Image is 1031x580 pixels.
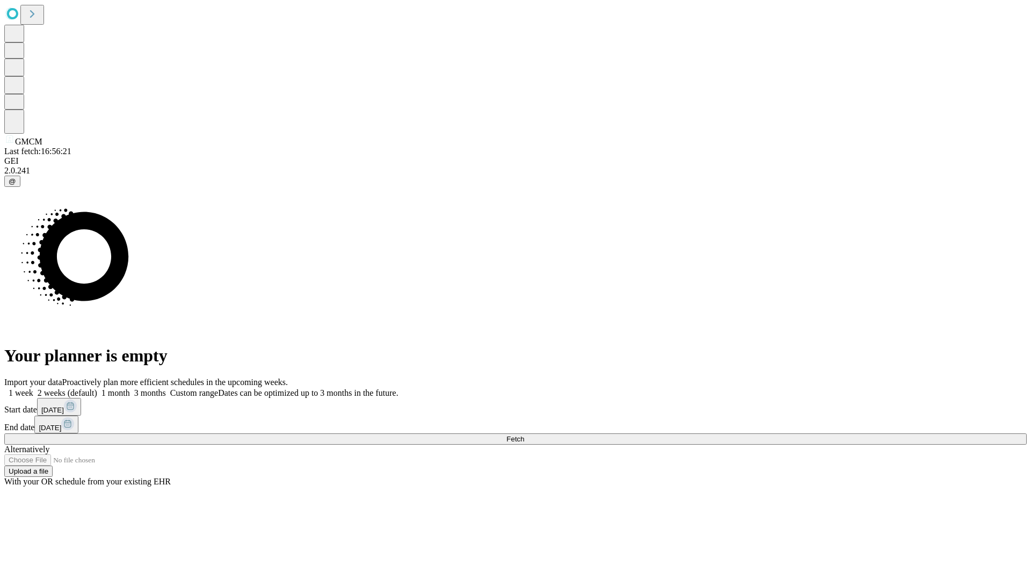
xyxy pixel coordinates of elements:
[4,416,1027,433] div: End date
[134,388,166,397] span: 3 months
[4,378,62,387] span: Import your data
[9,388,33,397] span: 1 week
[506,435,524,443] span: Fetch
[4,147,71,156] span: Last fetch: 16:56:21
[4,156,1027,166] div: GEI
[4,445,49,454] span: Alternatively
[62,378,288,387] span: Proactively plan more efficient schedules in the upcoming weeks.
[170,388,218,397] span: Custom range
[4,346,1027,366] h1: Your planner is empty
[101,388,130,397] span: 1 month
[4,398,1027,416] div: Start date
[218,388,398,397] span: Dates can be optimized up to 3 months in the future.
[34,416,78,433] button: [DATE]
[9,177,16,185] span: @
[37,398,81,416] button: [DATE]
[15,137,42,146] span: GMCM
[4,166,1027,176] div: 2.0.241
[38,388,97,397] span: 2 weeks (default)
[41,406,64,414] span: [DATE]
[4,466,53,477] button: Upload a file
[4,176,20,187] button: @
[39,424,61,432] span: [DATE]
[4,433,1027,445] button: Fetch
[4,477,171,486] span: With your OR schedule from your existing EHR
